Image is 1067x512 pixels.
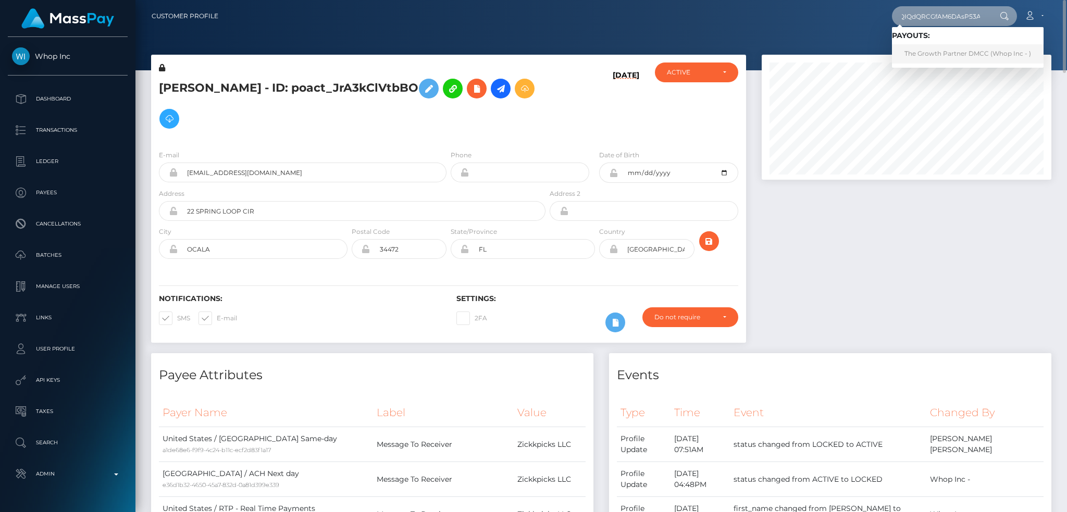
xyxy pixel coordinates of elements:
[12,435,123,451] p: Search
[671,462,730,497] td: [DATE] 04:48PM
[8,211,128,237] a: Cancellations
[8,430,128,456] a: Search
[926,398,1044,427] th: Changed By
[12,154,123,169] p: Ledger
[926,462,1044,497] td: Whop Inc -
[671,427,730,462] td: [DATE] 07:51AM
[8,148,128,174] a: Ledger
[198,311,237,325] label: E-mail
[613,71,639,138] h6: [DATE]
[8,242,128,268] a: Batches
[926,427,1044,462] td: [PERSON_NAME] [PERSON_NAME]
[8,305,128,331] a: Links
[642,307,738,327] button: Do not require
[8,52,128,61] span: Whop Inc
[159,151,179,160] label: E-mail
[159,311,190,325] label: SMS
[892,31,1044,40] h6: Payouts:
[152,5,218,27] a: Customer Profile
[12,47,30,65] img: Whop Inc
[8,398,128,424] a: Taxes
[599,151,639,160] label: Date of Birth
[730,462,926,497] td: status changed from ACTIVE to LOCKED
[159,294,441,303] h6: Notifications:
[159,462,373,497] td: [GEOGRAPHIC_DATA] / ACH Next day
[8,461,128,487] a: Admin
[514,427,586,462] td: Zickkpicks LLC
[373,398,514,427] th: Label
[12,466,123,482] p: Admin
[12,247,123,263] p: Batches
[8,117,128,143] a: Transactions
[892,6,990,26] input: Search...
[12,91,123,107] p: Dashboard
[514,462,586,497] td: Zickkpicks LLC
[514,398,586,427] th: Value
[12,404,123,419] p: Taxes
[8,367,128,393] a: API Keys
[617,398,671,427] th: Type
[373,427,514,462] td: Message To Receiver
[491,79,511,98] a: Initiate Payout
[159,366,586,384] h4: Payee Attributes
[159,427,373,462] td: United States / [GEOGRAPHIC_DATA] Same-day
[373,462,514,497] td: Message To Receiver
[163,481,279,489] small: e36d1b32-4650-45a7-832d-0a81d399e339
[456,294,738,303] h6: Settings:
[8,336,128,362] a: User Profile
[159,73,540,134] h5: [PERSON_NAME] - ID: poact_JrA3kClVtbBO
[159,398,373,427] th: Payer Name
[451,227,497,236] label: State/Province
[655,63,738,82] button: ACTIVE
[8,273,128,299] a: Manage Users
[671,398,730,427] th: Time
[12,216,123,232] p: Cancellations
[730,427,926,462] td: status changed from LOCKED to ACTIVE
[617,462,671,497] td: Profile Update
[159,227,171,236] label: City
[12,341,123,357] p: User Profile
[12,122,123,138] p: Transactions
[12,279,123,294] p: Manage Users
[667,68,714,77] div: ACTIVE
[892,44,1044,64] a: The Growth Partner DMCC (Whop Inc - )
[352,227,390,236] label: Postal Code
[163,446,271,454] small: a1de68e6-f9f9-4c24-b11c-ecf2d83f1a17
[730,398,926,427] th: Event
[451,151,472,160] label: Phone
[12,310,123,326] p: Links
[456,311,487,325] label: 2FA
[21,8,114,29] img: MassPay Logo
[8,86,128,112] a: Dashboard
[159,189,184,198] label: Address
[550,189,580,198] label: Address 2
[599,227,625,236] label: Country
[654,313,714,321] div: Do not require
[617,427,671,462] td: Profile Update
[12,185,123,201] p: Payees
[8,180,128,206] a: Payees
[617,366,1044,384] h4: Events
[12,372,123,388] p: API Keys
